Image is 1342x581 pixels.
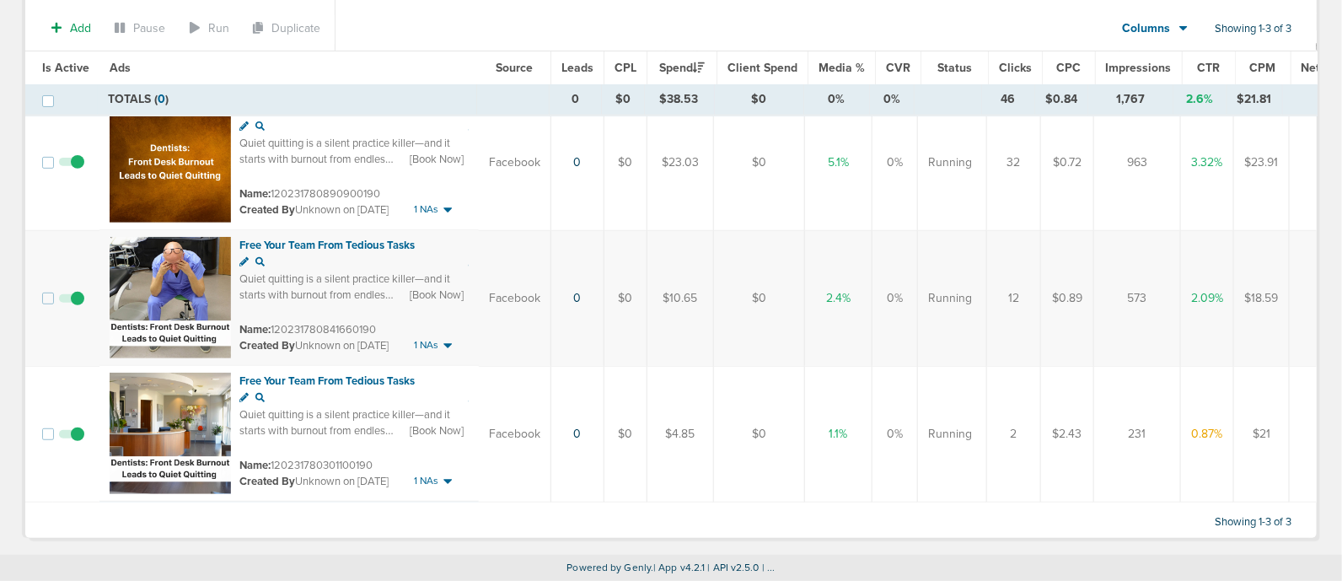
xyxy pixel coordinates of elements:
[708,562,760,573] span: | API v2.5.0
[870,84,915,115] td: 0%
[1215,22,1291,36] span: Showing 1-3 of 3
[872,366,918,503] td: 0%
[410,152,464,167] span: [Book Now]
[1234,230,1290,366] td: $18.59
[987,230,1041,366] td: 12
[479,366,551,503] td: Facebook
[1197,61,1220,75] span: CTR
[1215,515,1291,530] span: Showing 1-3 of 3
[239,475,295,488] span: Created By
[928,426,972,443] span: Running
[714,94,805,231] td: $0
[805,230,872,366] td: 2.4%
[1181,230,1234,366] td: 2.09%
[872,230,918,366] td: 0%
[714,230,805,366] td: $0
[1094,94,1181,231] td: 963
[1181,366,1234,503] td: 0.87%
[647,94,714,231] td: $23.03
[819,61,865,75] span: Media %
[1234,366,1290,503] td: $21
[604,366,647,503] td: $0
[615,61,636,75] span: CPL
[239,408,468,521] span: Quiet quitting is a silent practice killer—and it starts with burnout from endless calls, forms, ...
[414,202,438,217] span: 1 NAs
[239,187,380,201] small: 120231780890900190
[805,94,872,231] td: 5.1%
[647,230,714,366] td: $10.65
[239,272,468,385] span: Quiet quitting is a silent practice killer—and it starts with burnout from endless calls, forms, ...
[574,427,582,441] a: 0
[937,61,972,75] span: Status
[70,21,91,35] span: Add
[982,84,1035,115] td: 46
[239,459,373,472] small: 120231780301100190
[928,290,972,307] span: Running
[1250,61,1276,75] span: CPM
[98,84,477,115] td: TOTALS ( )
[987,366,1041,503] td: 2
[239,323,271,336] span: Name:
[42,61,89,75] span: Is Active
[239,338,389,353] small: Unknown on [DATE]
[479,94,551,231] td: Facebook
[1094,366,1181,503] td: 231
[727,61,797,75] span: Client Spend
[1181,94,1234,231] td: 3.32%
[987,94,1041,231] td: 32
[110,61,131,75] span: Ads
[410,423,464,438] span: [Book Now]
[803,84,869,115] td: 0%
[479,230,551,366] td: Facebook
[928,154,972,171] span: Running
[239,339,295,352] span: Created By
[239,474,389,489] small: Unknown on [DATE]
[110,101,231,223] img: Ad image
[762,562,776,573] span: | ...
[414,474,438,488] span: 1 NAs
[602,84,644,115] td: $0
[239,203,295,217] span: Created By
[239,202,389,218] small: Unknown on [DATE]
[561,61,593,75] span: Leads
[239,137,468,250] span: Quiet quitting is a silent practice killer—and it starts with burnout from endless calls, forms, ...
[872,94,918,231] td: 0%
[805,366,872,503] td: 1.1%
[1173,84,1227,115] td: 2.6%
[604,94,647,231] td: $0
[574,291,582,305] a: 0
[239,374,415,388] span: Free Your Team From Tedious Tasks
[410,288,464,303] span: [Book Now]
[1234,94,1290,231] td: $23.91
[999,61,1032,75] span: Clicks
[574,155,582,169] a: 0
[714,366,805,503] td: $0
[110,373,231,494] img: Ad image
[239,187,271,201] span: Name:
[659,61,705,75] span: Spend
[644,84,714,115] td: $38.53
[647,366,714,503] td: $4.85
[42,16,100,40] button: Add
[1041,366,1094,503] td: $2.43
[110,237,231,358] img: Ad image
[1041,230,1094,366] td: $0.89
[1094,230,1181,366] td: 573
[604,230,647,366] td: $0
[1087,84,1173,115] td: 1,767
[653,562,705,573] span: | App v4.2.1
[886,61,910,75] span: CVR
[714,84,803,115] td: $0
[239,239,415,252] span: Free Your Team From Tedious Tasks
[158,92,165,106] span: 0
[549,84,601,115] td: 0
[1057,61,1082,75] span: CPC
[239,323,376,336] small: 120231780841660190
[414,338,438,352] span: 1 NAs
[1227,84,1282,115] td: $21.81
[1034,84,1087,115] td: $0.84
[1123,20,1171,37] span: Columns
[1106,61,1172,75] span: Impressions
[239,459,271,472] span: Name:
[497,61,534,75] span: Source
